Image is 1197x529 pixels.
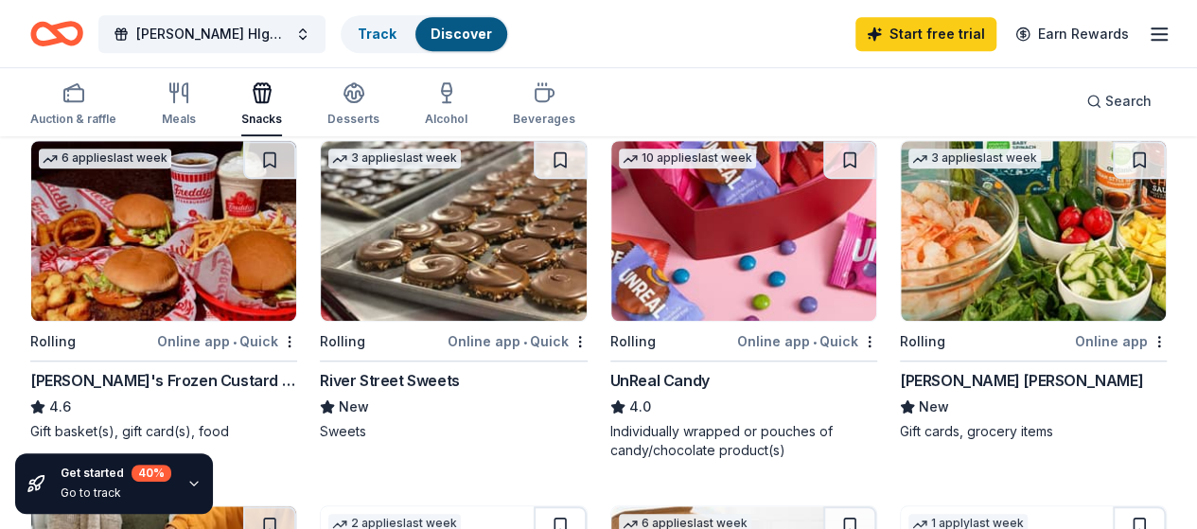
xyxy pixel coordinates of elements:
div: Rolling [610,330,656,353]
div: 6 applies last week [39,149,171,168]
div: Gift basket(s), gift card(s), food [30,422,297,441]
a: Start free trial [855,17,996,51]
div: Gift cards, grocery items [900,422,1167,441]
a: Image for Harris Teeter3 applieslast weekRollingOnline app[PERSON_NAME] [PERSON_NAME]NewGift card... [900,140,1167,441]
div: Online app Quick [448,329,588,353]
div: Snacks [241,112,282,127]
div: Auction & raffle [30,112,116,127]
a: Image for Freddy's Frozen Custard & Steakburgers6 applieslast weekRollingOnline app•Quick[PERSON_... [30,140,297,441]
button: Desserts [327,74,379,136]
div: Online app Quick [157,329,297,353]
div: Online app Quick [737,329,877,353]
div: 3 applies last week [328,149,461,168]
button: Snacks [241,74,282,136]
div: River Street Sweets [320,369,459,392]
div: Individually wrapped or pouches of candy/chocolate product(s) [610,422,877,460]
img: Image for UnReal Candy [611,141,876,321]
a: Discover [431,26,492,42]
button: Alcohol [425,74,467,136]
span: • [233,334,237,349]
div: Meals [162,112,196,127]
a: Earn Rewards [1004,17,1140,51]
a: Home [30,11,83,56]
div: Rolling [320,330,365,353]
button: Beverages [513,74,575,136]
img: Image for Harris Teeter [901,141,1166,321]
button: Meals [162,74,196,136]
div: Rolling [900,330,945,353]
button: TrackDiscover [341,15,509,53]
div: 40 % [132,465,171,482]
div: Sweets [320,422,587,441]
div: [PERSON_NAME] [PERSON_NAME] [900,369,1143,392]
span: 4.6 [49,396,71,418]
a: Image for River Street Sweets3 applieslast weekRollingOnline app•QuickRiver Street SweetsNewSweets [320,140,587,441]
a: Image for UnReal Candy10 applieslast weekRollingOnline app•QuickUnReal Candy4.0Individually wrapp... [610,140,877,460]
button: [PERSON_NAME] HIgh School Senior Football [98,15,326,53]
img: Image for Freddy's Frozen Custard & Steakburgers [31,141,296,321]
div: Rolling [30,330,76,353]
div: UnReal Candy [610,369,710,392]
span: • [523,334,527,349]
button: Auction & raffle [30,74,116,136]
button: Search [1071,82,1167,120]
span: New [919,396,949,418]
span: New [339,396,369,418]
span: 4.0 [629,396,651,418]
span: • [813,334,817,349]
div: Beverages [513,112,575,127]
div: 10 applies last week [619,149,756,168]
div: Alcohol [425,112,467,127]
div: 3 applies last week [908,149,1041,168]
span: Search [1105,90,1152,113]
div: Go to track [61,485,171,501]
span: [PERSON_NAME] HIgh School Senior Football [136,23,288,45]
div: Get started [61,465,171,482]
div: Online app [1075,329,1167,353]
div: [PERSON_NAME]'s Frozen Custard & Steakburgers [30,369,297,392]
div: Desserts [327,112,379,127]
img: Image for River Street Sweets [321,141,586,321]
a: Track [358,26,396,42]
